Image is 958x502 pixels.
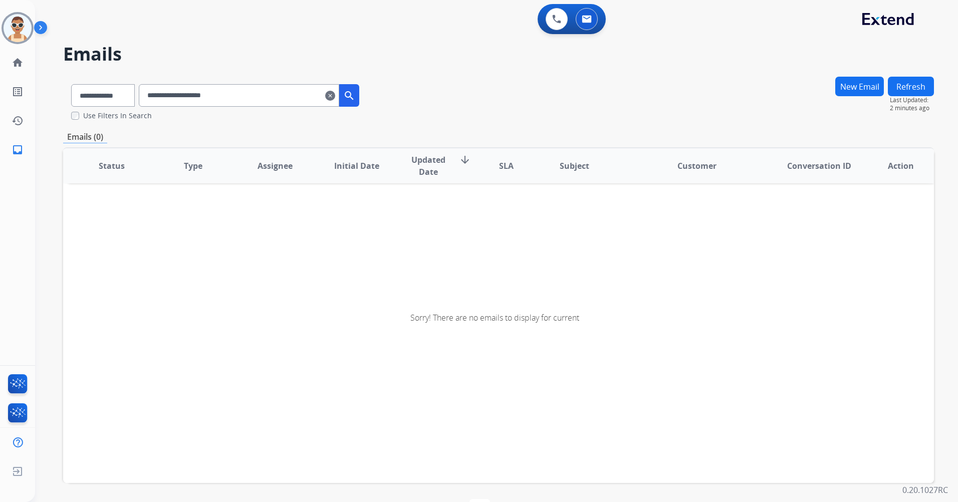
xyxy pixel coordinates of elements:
span: Conversation ID [787,160,851,172]
h2: Emails [63,44,934,64]
span: Status [99,160,125,172]
mat-icon: clear [325,90,335,102]
mat-icon: inbox [12,144,24,156]
span: Customer [677,160,716,172]
button: Refresh [888,77,934,96]
span: Type [184,160,202,172]
mat-icon: search [343,90,355,102]
span: 2 minutes ago [890,104,934,112]
span: SLA [499,160,514,172]
span: Sorry! There are no emails to display for current [410,312,579,323]
button: New Email [835,77,884,96]
mat-icon: arrow_downward [459,154,471,166]
img: avatar [4,14,32,42]
p: 0.20.1027RC [902,484,948,496]
label: Use Filters In Search [83,111,152,121]
mat-icon: home [12,57,24,69]
p: Emails (0) [63,131,107,143]
span: Subject [560,160,589,172]
span: Last Updated: [890,96,934,104]
span: Updated Date [406,154,451,178]
span: Initial Date [334,160,379,172]
mat-icon: list_alt [12,86,24,98]
mat-icon: history [12,115,24,127]
span: Assignee [258,160,293,172]
th: Action [852,148,934,183]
